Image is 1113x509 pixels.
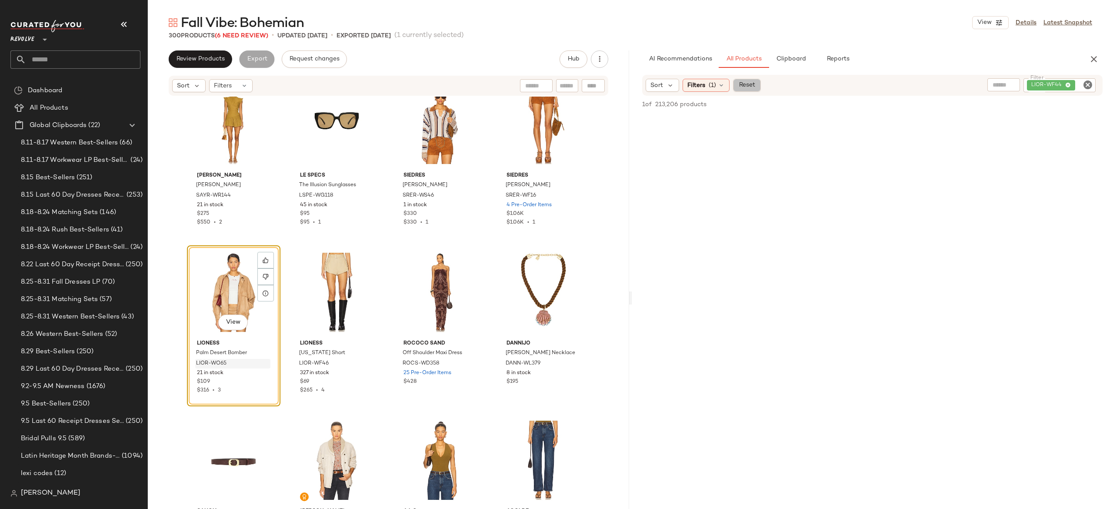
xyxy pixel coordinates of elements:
span: 327 in stock [300,369,329,377]
span: 8.18-8.24 Rush Best-Sellers [21,225,109,235]
img: svg%3e [169,18,177,27]
span: 8.15 Last 60 Day Dresses Receipt [21,190,125,200]
img: svg%3e [10,490,17,497]
img: IMAR-WO5_V1.jpg [293,416,380,504]
i: Clear Filter [1083,80,1093,90]
p: updated [DATE] [277,31,327,40]
span: 8.25-8.31 Fall Dresses LP [21,277,100,287]
span: 1 [533,220,535,225]
span: (146) [98,208,116,218]
span: (250) [75,347,93,357]
span: [PERSON_NAME] [506,181,550,189]
span: [PERSON_NAME] [403,181,447,189]
span: • [310,220,318,225]
span: LIOR-WO65 [196,360,227,368]
span: Sort [650,81,663,90]
span: DANN-WL379 [506,360,540,368]
img: svg%3e [302,494,307,499]
span: 21 in stock [197,201,223,209]
span: $275 [197,210,209,218]
span: $330 [403,220,417,225]
span: 8.29 Best-Sellers [21,347,75,357]
button: Review Products [169,50,232,68]
span: lexi codes [21,469,53,479]
span: View [977,19,992,26]
span: (24) [129,242,143,252]
a: Details [1016,18,1036,27]
span: $95 [300,220,310,225]
img: cfy_white_logo.C9jOOHJF.svg [10,20,84,32]
span: All Products [30,103,68,113]
span: • [331,30,333,41]
span: 1 in stock [403,201,427,209]
span: Off Shoulder Maxi Dress [403,349,462,357]
span: 8 in stock [507,369,531,377]
span: • [272,30,274,41]
span: (1676) [85,382,106,392]
button: View [218,315,248,330]
span: Fall Vibe: Bohemian [181,15,304,32]
span: 8.29 Last 60 Day Dresses Receipts [21,364,124,374]
span: Latin Heritage Month Brands- DO NOT DELETE [21,451,120,461]
span: 45 in stock [300,201,327,209]
span: 25 Pre-Order Items [403,369,451,377]
img: LIOR-WF46_V1.jpg [293,248,380,336]
span: Sort [177,81,190,90]
span: (57) [98,295,112,305]
span: (70) [100,277,115,287]
span: (6 Need Review) [215,33,268,39]
span: (589) [67,434,85,444]
span: 300 [169,33,181,39]
a: Latest Snapshot [1043,18,1092,27]
span: $265 [300,388,313,393]
img: SNCI-WA88_V1.jpg [190,416,277,504]
span: 1 of [642,100,652,109]
span: (22) [87,121,100,131]
span: 1 [426,220,428,225]
span: AI Recommendations [649,56,712,63]
span: SIEDRES [403,172,477,180]
span: 9.5 Last 60 Receipt Dresses Selling [21,416,124,426]
span: 8.22 Last 60 Day Receipt Dresses [21,260,124,270]
span: All Products [726,56,762,63]
span: $428 [403,378,417,386]
span: 4 Pre-Order Items [507,201,552,209]
span: LSPE-WG118 [299,192,333,200]
span: • [524,220,533,225]
span: Filters [214,81,232,90]
span: [PERSON_NAME] Necklace [506,349,575,357]
span: (1) [709,81,716,90]
span: • [210,220,219,225]
span: DANNIJO [507,340,580,348]
img: DANN-WL379_V1.jpg [500,248,587,336]
span: Review Products [176,56,225,63]
span: $550 [197,220,210,225]
span: (251) [75,173,92,183]
span: ROCS-WD358 [403,360,440,368]
span: (41) [109,225,123,235]
div: Products [169,31,268,40]
span: SRER-WF16 [506,192,536,200]
span: $95 [300,210,310,218]
span: Filters [687,81,705,90]
span: 1 [318,220,321,225]
span: $1.06K [507,210,524,218]
span: The Illusion Sunglasses [299,181,356,189]
span: (250) [124,364,143,374]
span: (12) [53,469,66,479]
span: 8.25-8.31 Matching Sets [21,295,98,305]
span: [US_STATE] Short [299,349,345,357]
span: 8.11-8.17 Western Best-Sellers [21,138,118,148]
span: • [313,388,321,393]
span: (66) [118,138,132,148]
button: Request changes [282,50,347,68]
span: 8.18-8.24 Matching Sets [21,208,98,218]
img: AGOL-WJ634_V1.jpg [500,416,587,504]
span: 8.15 Best-Sellers [21,173,75,183]
span: 8.18-8.24 Workwear LP Best-Sellers [21,242,129,252]
span: Bridal Pulls 9.5 [21,434,67,444]
span: (250) [124,416,143,426]
p: Exported [DATE] [337,31,391,40]
span: (24) [129,155,143,165]
span: 213,206 products [655,100,706,109]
